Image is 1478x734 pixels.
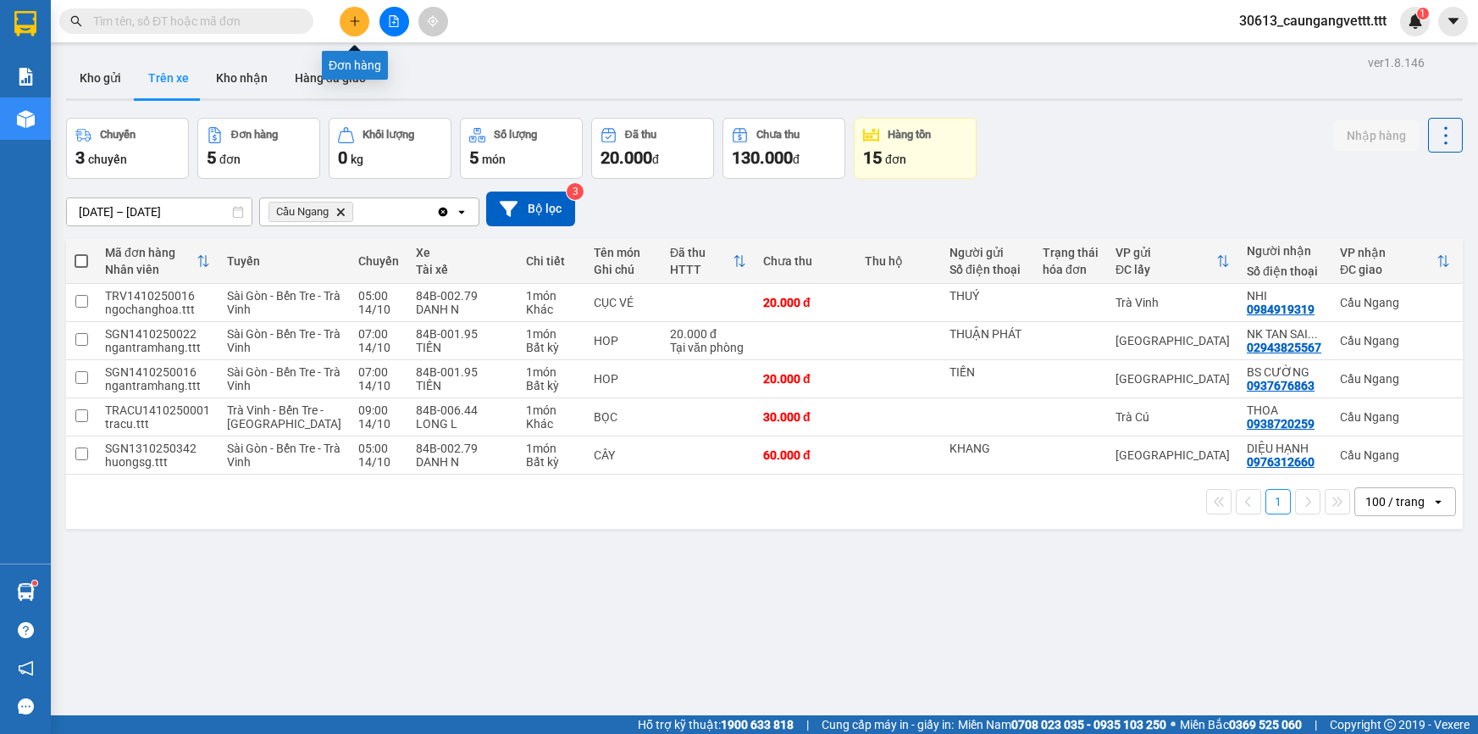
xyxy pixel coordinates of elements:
div: hóa đơn [1043,263,1099,276]
div: Chuyến [100,129,136,141]
button: Đơn hàng5đơn [197,118,320,179]
img: logo-vxr [14,11,36,36]
span: caret-down [1446,14,1461,29]
div: 14/10 [358,303,399,316]
div: 20.000 đ [670,327,746,341]
button: Bộ lọc [486,192,575,226]
div: VP nhận [1340,246,1436,259]
span: đơn [885,153,906,166]
div: Ghi chú [594,263,653,276]
div: Mã đơn hàng [105,246,197,259]
div: Tên món [594,246,653,259]
div: 1 món [526,289,577,303]
button: Chuyến3chuyến [66,118,189,179]
div: Thu hộ [865,254,933,268]
span: aim [427,15,439,27]
span: 30613_caungangvettt.ttt [1226,10,1400,31]
div: Đơn hàng [322,51,388,80]
button: Chưa thu130.000đ [722,118,845,179]
div: SGN1410250016 [105,365,210,379]
div: Số điện thoại [949,263,1026,276]
span: 5 [207,147,216,168]
img: warehouse-icon [17,110,35,128]
span: Hỗ trợ kỹ thuật: [638,715,794,734]
span: 3 [75,147,85,168]
div: KHANG [949,442,1026,455]
div: Cầu Ngang [1340,448,1450,462]
div: Chưa thu [763,254,848,268]
div: NK TAN SAI GON [1247,327,1323,341]
div: ngochanghoa.ttt [105,303,210,316]
span: | [806,715,809,734]
button: Khối lượng0kg [329,118,451,179]
div: 100 / trang [1365,493,1425,510]
th: Toggle SortBy [662,239,755,284]
svg: open [455,205,468,219]
div: Cầu Ngang [1340,296,1450,309]
div: SGN1310250342 [105,442,210,455]
div: Cầu Ngang [1340,334,1450,348]
span: đ [793,153,800,166]
input: Selected Cầu Ngang. [357,203,358,220]
div: 84B-001.95 [416,365,509,379]
div: Khác [526,303,577,316]
div: 14/10 [358,341,399,354]
div: CỤC VÉ [594,296,653,309]
div: NHI [1247,289,1323,303]
span: search [70,15,82,27]
div: TIẾN [416,341,509,354]
strong: 0369 525 060 [1229,718,1302,731]
div: THUÝ [949,289,1026,303]
div: Số lượng [494,129,537,141]
button: aim [418,7,448,36]
div: 07:00 [358,365,399,379]
div: 02943825567 [1247,341,1321,354]
span: ... [1308,327,1318,341]
div: 0984919319 [1247,303,1315,316]
div: 30.000 đ [763,410,848,424]
div: 07:00 [358,327,399,341]
span: question-circle [18,622,34,638]
span: Cầu Ngang, close by backspace [268,202,353,222]
button: Số lượng5món [460,118,583,179]
div: huongsg.ttt [105,455,210,469]
div: HOP [594,372,653,386]
div: 20.000 đ [763,296,848,309]
div: 84B-002.79 [416,289,509,303]
sup: 1 [1417,8,1429,19]
div: LONG L [416,417,509,431]
div: Người gửi [949,246,1026,259]
div: Chi tiết [526,254,577,268]
span: món [482,153,506,166]
div: 09:00 [358,403,399,417]
div: HOP [594,334,653,348]
span: 1 [1420,8,1425,19]
svg: Delete [335,207,346,217]
span: Cung cấp máy in - giấy in: [822,715,954,734]
span: 15 [863,147,882,168]
sup: 1 [32,581,37,586]
div: Cầu Ngang [1340,410,1450,424]
div: HTTT [670,263,733,276]
strong: 0708 023 035 - 0935 103 250 [1011,718,1166,731]
div: 84B-006.44 [416,403,509,417]
span: Sài Gòn - Bến Tre - Trà Vinh [227,442,340,469]
span: kg [351,153,363,166]
span: Miền Bắc [1180,715,1302,734]
th: Toggle SortBy [1107,239,1238,284]
div: 60.000 đ [763,448,848,462]
img: icon-new-feature [1408,14,1423,29]
div: ver 1.8.146 [1368,53,1425,72]
div: Chuyến [358,254,399,268]
div: tracu.ttt [105,417,210,431]
span: message [18,698,34,715]
button: file-add [379,7,409,36]
div: Bất kỳ [526,455,577,469]
div: 20.000 đ [763,372,848,386]
span: ⚪️ [1171,721,1176,728]
span: plus [349,15,361,27]
span: | [1315,715,1317,734]
button: plus [340,7,369,36]
input: Tìm tên, số ĐT hoặc mã đơn [93,12,293,31]
div: THOA [1247,403,1323,417]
